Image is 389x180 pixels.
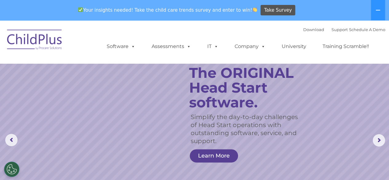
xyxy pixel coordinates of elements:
[349,27,385,32] a: Schedule A Demo
[276,40,312,53] a: University
[331,27,348,32] a: Support
[190,149,238,162] a: Learn More
[4,25,65,56] img: ChildPlus by Procare Solutions
[303,27,385,32] font: |
[85,41,104,45] span: Last name
[201,40,224,53] a: IT
[264,5,292,16] span: Take Survey
[85,66,112,70] span: Phone number
[191,113,304,145] rs-layer: Simplify the day-to-day challenges of Head Start operations with outstanding software, service, a...
[252,7,257,12] img: 👏
[260,5,295,16] a: Take Survey
[316,40,375,53] a: Training Scramble!!
[145,40,197,53] a: Assessments
[303,27,324,32] a: Download
[4,162,19,177] button: Cookies Settings
[101,40,141,53] a: Software
[189,66,311,110] rs-layer: The ORIGINAL Head Start software.
[78,7,83,12] img: ✅
[76,4,260,16] span: Your insights needed! Take the child care trends survey and enter to win!
[228,40,272,53] a: Company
